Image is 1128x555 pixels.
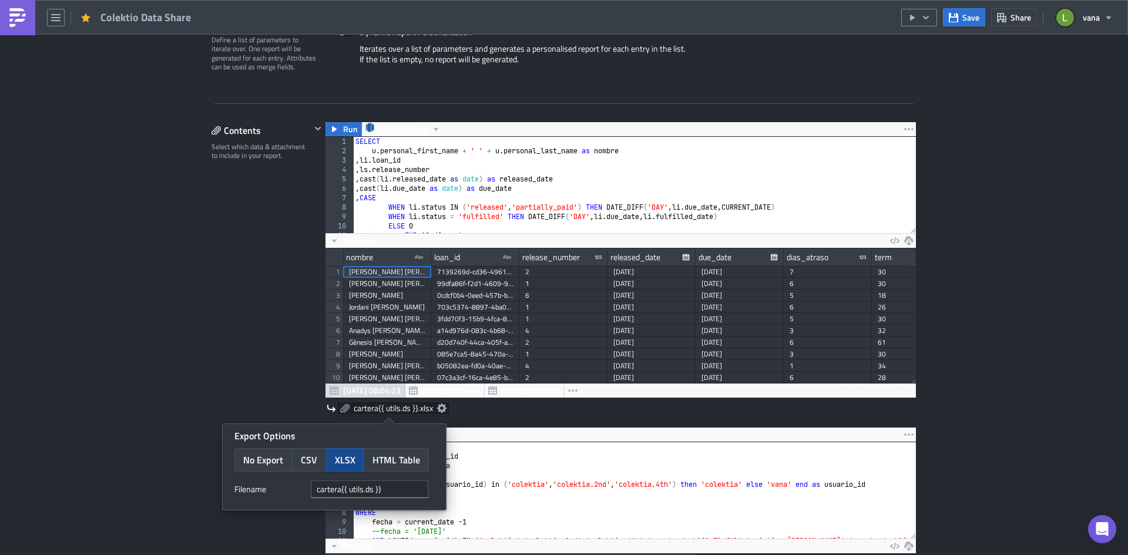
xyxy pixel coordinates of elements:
[437,337,513,348] div: d20d740f-44ca-405f-aebc-29c5be7d7d65
[790,266,866,278] div: 7
[610,248,660,266] div: released_date
[1083,11,1100,23] span: vana
[790,337,866,348] div: 6
[525,301,602,313] div: 1
[349,290,425,301] div: [PERSON_NAME]
[613,337,690,348] div: [DATE]
[613,301,690,313] div: [DATE]
[349,313,425,325] div: [PERSON_NAME] [PERSON_NAME]
[325,517,354,527] div: 9
[349,301,425,313] div: Jordani [PERSON_NAME]
[349,372,425,384] div: [PERSON_NAME] [PERSON_NAME]
[325,203,354,212] div: 8
[354,403,433,413] span: cartera{{ utils.ds }}.xlsx
[211,122,311,139] div: Contents
[878,266,954,278] div: 30
[525,313,602,325] div: 1
[701,325,778,337] div: [DATE]
[878,337,954,348] div: 61
[335,453,355,467] span: XLSX
[701,301,778,313] div: [DATE]
[1049,5,1119,31] button: vana
[437,372,513,384] div: 07c3a3cf-16ca-4e85-b28b-acb0a78e8500
[361,122,445,136] button: RedshiftVana
[326,448,364,472] button: XLSX
[701,348,778,360] div: [DATE]
[878,360,954,372] div: 34
[878,301,954,313] div: 26
[525,372,602,384] div: 2
[325,384,405,398] button: [DATE] 08:04:23
[325,508,354,517] div: 8
[5,5,561,14] body: Rich Text Area. Press ALT-0 for help.
[790,278,866,290] div: 6
[349,337,425,348] div: Génesis [PERSON_NAME] De [PERSON_NAME]
[325,137,354,146] div: 1
[325,221,354,231] div: 10
[243,453,283,467] span: No Export
[325,174,354,184] div: 5
[437,360,513,372] div: b05082ea-fd0a-40ae-bd19-33b63346ca14
[372,453,420,467] span: HTML Table
[311,122,325,136] button: Hide content
[301,453,317,467] span: CSV
[437,278,513,290] div: 99dfa86f-f2d1-4609-9407-9e181daeccaf
[343,234,372,247] span: No Limit
[211,142,311,160] div: Select which data & attachment to include in your report.
[878,325,954,337] div: 32
[100,11,192,24] span: Colektio Data Share
[790,313,866,325] div: 5
[364,448,429,472] button: HTML Table
[1055,8,1075,28] img: Avatar
[343,384,401,396] span: [DATE] 08:04:23
[699,248,731,266] div: due_date
[337,43,904,73] div: Iterates over a list of parameters and generates a personalised report for each entry in the list...
[613,348,690,360] div: [DATE]
[613,290,690,301] div: [DATE]
[349,325,425,337] div: Anadys [PERSON_NAME]
[787,248,828,266] div: dias_atraso
[5,5,561,14] p: ✅ Se envio el archivo de recuperacin y de cartera a
[525,266,602,278] div: 2
[790,325,866,337] div: 3
[1010,11,1031,23] span: Share
[434,248,460,266] div: loan_id
[343,540,372,552] span: No Limit
[325,527,354,536] div: 10
[437,313,513,325] div: 3fdd70f3-15b9-4fca-8351-bd7ff612f2df
[525,290,602,301] div: 6
[525,348,602,360] div: 1
[525,325,602,337] div: 4
[790,290,866,301] div: 5
[211,35,317,72] div: Define a list of parameters to iterate over. One report will be generated for each entry. Attribu...
[878,372,954,384] div: 28
[790,360,866,372] div: 1
[790,348,866,360] div: 3
[325,539,377,553] button: No Limit
[437,266,513,278] div: 7139269d-cd36-4961-9df5-a02c8b3aad68
[878,348,954,360] div: 30
[943,8,985,26] button: Save
[991,8,1037,26] button: Share
[701,337,778,348] div: [DATE]
[234,480,305,498] label: Filenam﻿e
[613,266,690,278] div: [DATE]
[1088,515,1116,543] div: Open Intercom Messenger
[878,278,954,290] div: 30
[701,372,778,384] div: [DATE]
[325,146,354,156] div: 2
[325,536,354,546] div: 11
[325,184,354,193] div: 6
[325,212,354,221] div: 9
[349,266,425,278] div: [PERSON_NAME] [PERSON_NAME]
[325,156,354,165] div: 3
[875,248,892,266] div: term
[325,234,377,248] button: No Limit
[613,325,690,337] div: [DATE]
[525,337,602,348] div: 2
[525,278,602,290] div: 1
[878,290,954,301] div: 18
[405,384,485,398] button: [DATE] 08:24:44
[484,384,564,398] button: [DATE] 08:05:20
[437,301,513,313] div: 703c5374-8897-4ba0-be50-797902c1b113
